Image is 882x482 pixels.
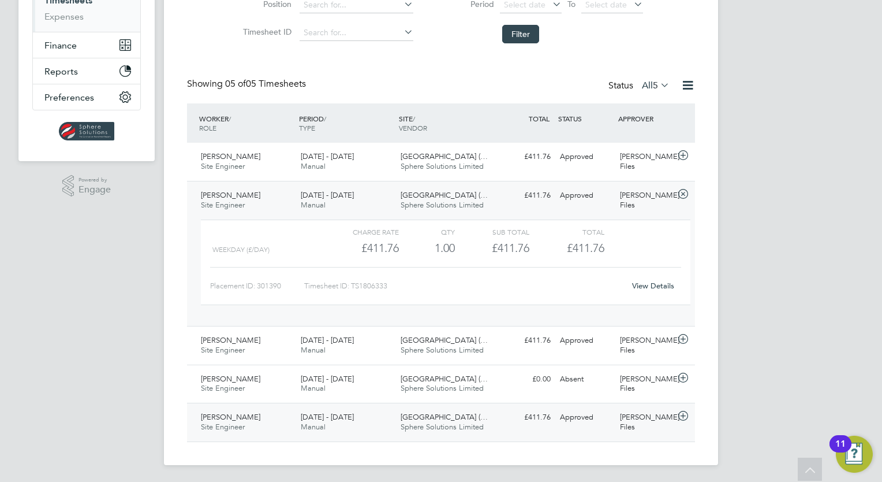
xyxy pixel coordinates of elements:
label: All [642,80,670,91]
div: [PERSON_NAME] Files [615,186,675,215]
div: Sub Total [455,225,529,239]
span: 05 Timesheets [225,78,306,90]
a: Powered byEngage [62,175,111,197]
a: Expenses [44,11,84,22]
span: TYPE [299,123,315,132]
span: [GEOGRAPHIC_DATA] (… [401,151,488,161]
div: Approved [555,408,615,427]
span: TOTAL [529,114,550,123]
span: VENDOR [399,123,427,132]
div: £411.76 [455,239,529,258]
span: [GEOGRAPHIC_DATA] (… [401,412,488,422]
button: Open Resource Center, 11 new notifications [836,436,873,473]
span: [GEOGRAPHIC_DATA] (… [401,374,488,384]
span: Powered by [79,175,111,185]
span: Sphere Solutions Limited [401,383,484,393]
div: Total [529,225,604,239]
span: [PERSON_NAME] [201,412,260,422]
span: Manual [301,345,326,355]
div: [PERSON_NAME] Files [615,408,675,437]
span: [DATE] - [DATE] [301,190,354,200]
span: Sphere Solutions Limited [401,345,484,355]
span: Reports [44,66,78,77]
span: 5 [653,80,658,91]
span: Manual [301,200,326,210]
div: Absent [555,370,615,389]
div: £411.76 [495,186,555,205]
button: Finance [33,32,140,58]
div: [PERSON_NAME] Files [615,370,675,399]
span: Site Engineer [201,422,245,432]
span: Sphere Solutions Limited [401,422,484,432]
div: Timesheet ID: TS1806333 [304,277,625,295]
span: Site Engineer [201,200,245,210]
div: Placement ID: 301390 [210,277,304,295]
span: Manual [301,161,326,171]
button: Filter [502,25,539,43]
a: Go to home page [32,122,141,140]
span: [PERSON_NAME] [201,190,260,200]
span: [GEOGRAPHIC_DATA] (… [401,190,488,200]
div: Approved [555,331,615,350]
span: 05 of [225,78,246,90]
span: [PERSON_NAME] [201,335,260,345]
span: Preferences [44,92,94,103]
span: [DATE] - [DATE] [301,151,354,161]
div: 11 [835,444,846,459]
button: Reports [33,58,140,84]
div: [PERSON_NAME] Files [615,331,675,360]
span: [DATE] - [DATE] [301,335,354,345]
span: Sphere Solutions Limited [401,200,484,210]
span: Site Engineer [201,161,245,171]
a: View Details [632,281,674,291]
div: £411.76 [495,331,555,350]
span: / [229,114,231,123]
span: / [324,114,326,123]
input: Search for... [300,25,413,41]
span: ROLE [199,123,216,132]
div: Approved [555,147,615,166]
span: Site Engineer [201,345,245,355]
div: 1.00 [399,239,455,258]
button: Preferences [33,84,140,110]
div: £411.76 [495,408,555,427]
span: Site Engineer [201,383,245,393]
img: spheresolutions-logo-retina.png [59,122,115,140]
div: APPROVER [615,108,675,129]
span: £411.76 [567,241,604,255]
div: STATUS [555,108,615,129]
div: PERIOD [296,108,396,138]
div: [PERSON_NAME] Files [615,147,675,176]
div: QTY [399,225,455,239]
span: / [413,114,415,123]
span: Sphere Solutions Limited [401,161,484,171]
span: Manual [301,383,326,393]
span: Manual [301,422,326,432]
div: £0.00 [495,370,555,389]
span: [GEOGRAPHIC_DATA] (… [401,335,488,345]
span: Engage [79,185,111,195]
div: Status [608,78,672,94]
span: [DATE] - [DATE] [301,412,354,422]
div: Approved [555,186,615,205]
span: Weekday (£/day) [212,246,270,254]
div: Charge rate [324,225,399,239]
span: [PERSON_NAME] [201,151,260,161]
label: Timesheet ID [240,27,291,37]
div: SITE [396,108,496,138]
div: £411.76 [495,147,555,166]
div: £411.76 [324,239,399,258]
span: [PERSON_NAME] [201,374,260,384]
span: [DATE] - [DATE] [301,374,354,384]
div: WORKER [196,108,296,138]
div: Showing [187,78,308,90]
span: Finance [44,40,77,51]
